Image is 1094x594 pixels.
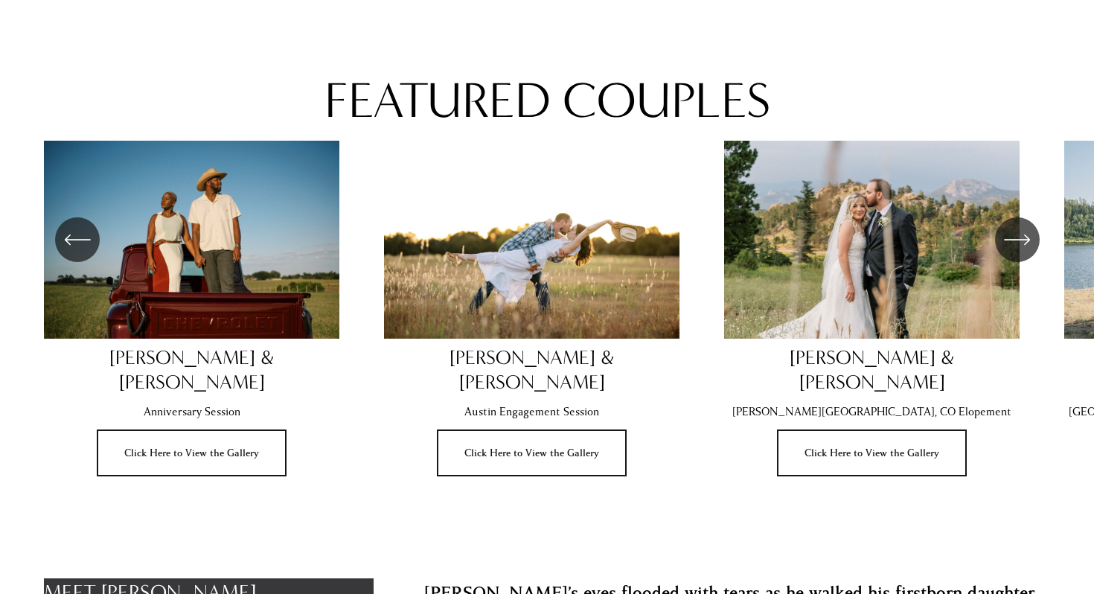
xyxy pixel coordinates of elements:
button: Next [995,217,1040,262]
button: Previous [55,217,100,262]
p: featured couples [44,61,1050,141]
a: Click Here to View the Gallery [437,429,626,477]
a: Click Here to View the Gallery [97,429,286,477]
a: Click Here to View the Gallery [777,429,966,477]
